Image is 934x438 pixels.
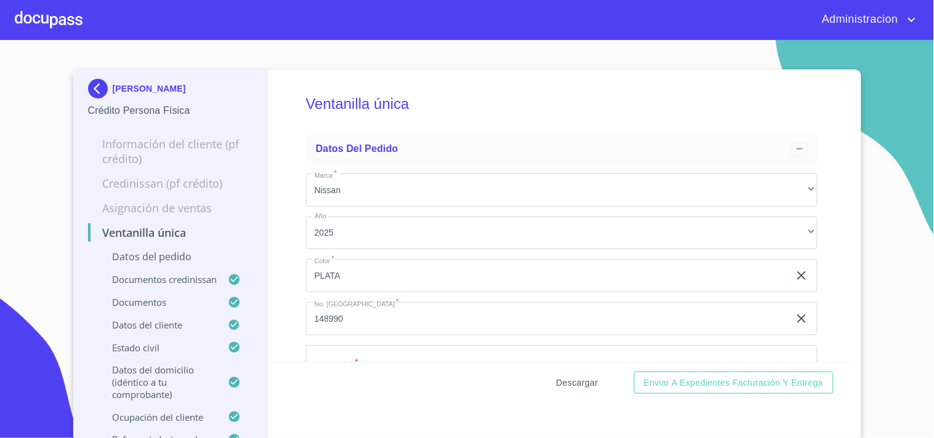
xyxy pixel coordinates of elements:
p: Datos del domicilio (idéntico a tu comprobante) [88,364,228,400]
img: Docupass spot blue [88,79,113,98]
p: Documentos [88,296,228,308]
p: [PERSON_NAME] [113,84,186,94]
span: Enviar a Expedientes Facturación y Entrega [644,375,824,391]
p: Datos del pedido [88,250,254,263]
button: Descargar [552,372,603,394]
div: 2025 [306,217,818,250]
span: Administracion [813,10,904,30]
p: Estado civil [88,341,228,354]
div: [PERSON_NAME] [88,79,254,103]
button: clear input [794,311,809,326]
span: Datos del pedido [316,143,398,154]
h5: Ventanilla única [306,79,818,129]
p: Credinissan (PF crédito) [88,176,254,191]
button: clear input [794,268,809,283]
div: Datos del pedido [306,134,818,164]
p: Documentos CrediNissan [88,273,228,285]
p: Crédito Persona Física [88,103,254,118]
button: Enviar a Expedientes Facturación y Entrega [634,372,834,394]
button: account of current user [813,10,919,30]
div: Nissan [306,173,818,207]
p: Información del cliente (PF crédito) [88,137,254,166]
p: Datos del cliente [88,319,228,331]
span: Descargar [557,375,598,391]
p: Asignación de Ventas [88,201,254,215]
p: Ocupación del Cliente [88,411,228,423]
p: Ventanilla única [88,225,254,240]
